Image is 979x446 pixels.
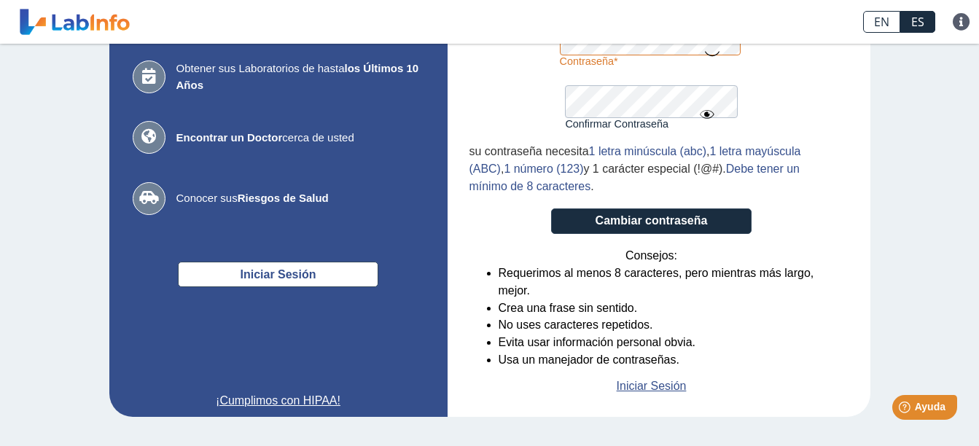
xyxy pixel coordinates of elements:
[499,265,834,300] li: Requerimos al menos 8 caracteres, pero mientras más largo, mejor.
[863,11,900,33] a: EN
[176,62,419,91] b: los Últimos 10 Años
[499,351,834,369] li: Usa un manejador de contraseñas.
[499,334,834,351] li: Evita usar información personal obvia.
[469,145,801,175] span: 1 letra mayúscula (ABC)
[176,130,424,146] span: cerca de usted
[625,247,677,265] span: Consejos:
[900,11,935,33] a: ES
[469,163,800,192] span: Debe tener un mínimo de 8 caracteres
[176,190,424,207] span: Conocer sus
[499,316,834,334] li: No uses caracteres repetidos.
[178,262,378,287] button: Iniciar Sesión
[176,60,424,93] span: Obtener sus Laboratorios de hasta
[504,163,583,175] span: 1 número (123)
[849,389,963,430] iframe: Help widget launcher
[551,208,752,234] button: Cambiar contraseña
[238,192,329,204] b: Riesgos de Salud
[176,131,283,144] b: Encontrar un Doctor
[565,118,737,130] label: Confirmar Contraseña
[469,145,589,157] span: su contraseña necesita
[469,143,834,195] div: , , . .
[560,55,744,67] label: Contraseña
[617,377,687,395] a: Iniciar Sesión
[499,300,834,317] li: Crea una frase sin sentido.
[589,145,706,157] span: 1 letra minúscula (abc)
[583,163,722,175] span: y 1 carácter especial (!@#)
[128,392,429,410] a: ¡Cumplimos con HIPAA!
